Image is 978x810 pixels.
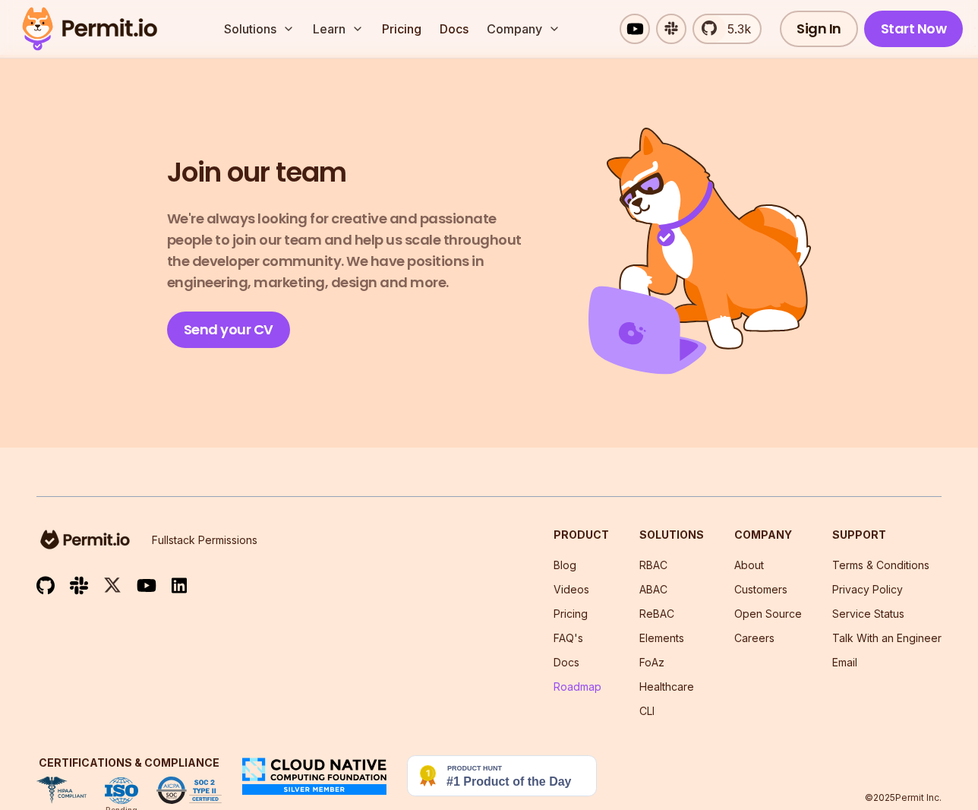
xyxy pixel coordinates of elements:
[639,527,704,543] h3: Solutions
[172,577,187,594] img: linkedin
[734,631,775,644] a: Careers
[15,3,164,55] img: Permit logo
[167,155,346,191] h2: Join our team
[832,656,857,669] a: Email
[36,777,87,804] img: HIPAA
[832,527,942,543] h3: Support
[70,575,88,596] img: slack
[554,680,601,693] a: Roadmap
[639,558,667,571] a: RBAC
[167,312,290,348] a: Send your CV
[103,576,121,595] img: twitter
[554,558,576,571] a: Blog
[718,20,751,38] span: 5.3k
[218,14,301,44] button: Solutions
[692,14,762,44] a: 5.3k
[639,583,667,596] a: ABAC
[481,14,566,44] button: Company
[36,576,55,595] img: github
[864,11,964,47] a: Start Now
[832,583,903,596] a: Privacy Policy
[434,14,475,44] a: Docs
[167,208,535,293] p: We're always looking for creative and passionate people to join our team and help us scale throug...
[639,607,674,620] a: ReBAC
[554,631,583,644] a: FAQ's
[554,527,609,543] h3: Product
[554,656,579,669] a: Docs
[832,558,929,571] a: Terms & Conditions
[376,14,427,44] a: Pricing
[407,755,597,796] img: Permit.io - Never build permissions again | Product Hunt
[156,777,222,804] img: SOC
[105,777,138,805] img: ISO
[734,527,802,543] h3: Company
[780,11,858,47] a: Sign In
[152,533,257,548] p: Fullstack Permissions
[36,755,222,770] h3: Certifications & Compliance
[36,527,134,552] img: logo
[639,656,664,669] a: FoAz
[639,631,684,644] a: Elements
[832,631,942,644] a: Talk With an Engineer
[307,14,370,44] button: Learn
[734,583,787,596] a: Customers
[832,607,904,620] a: Service Status
[554,607,588,620] a: Pricing
[639,704,655,717] a: CLI
[137,577,156,594] img: youtube
[865,792,942,804] p: © 2025 Permit Inc.
[554,583,589,596] a: Videos
[734,607,802,620] a: Open Source
[639,680,694,693] a: Healthcare
[588,128,812,375] img: Join us
[734,558,764,571] a: About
